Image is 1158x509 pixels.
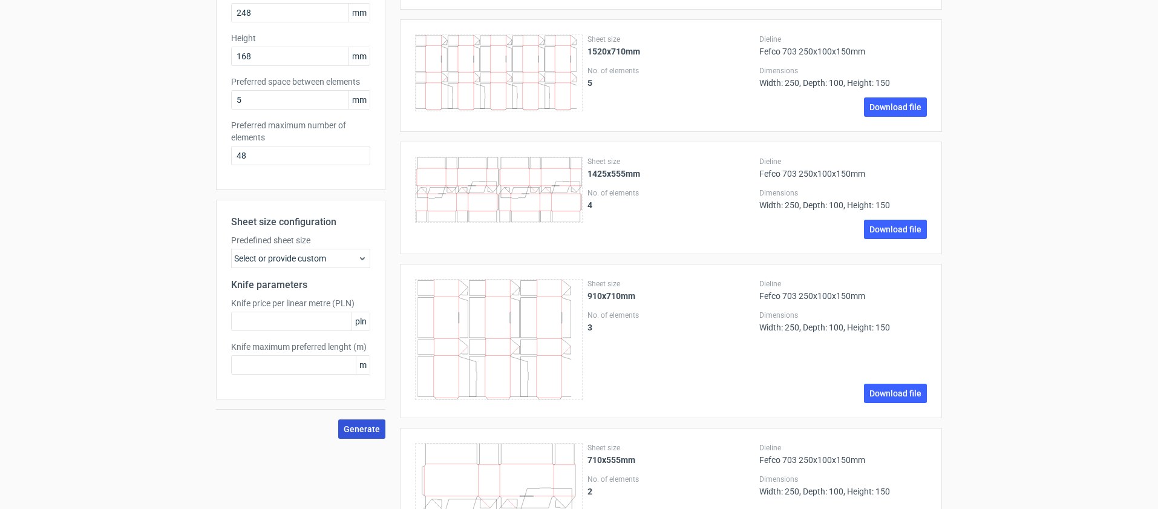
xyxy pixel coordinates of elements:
line: \t [462,188,466,192]
path: \t [506,72,512,77]
div: Fefco 703 250x100x150mm [759,443,927,465]
strong: 1520x710mm [587,47,640,56]
line: \t [545,188,550,192]
line: \t [459,357,476,363]
line: \t [562,357,579,363]
span: mm [348,91,370,109]
label: Preferred maximum number of elements [231,119,370,143]
path: \t [538,56,538,62]
path: \t [498,168,499,169]
strong: 5 [587,78,592,88]
line: \t [560,398,561,399]
path: \t [458,109,459,110]
path: \t [490,82,491,83]
line: \t [469,182,473,194]
label: Knife maximum preferred lenght (m) [231,341,370,353]
path: \t [485,339,486,340]
line: \t [540,40,544,44]
line: \t [497,209,499,210]
path: \t [434,297,434,298]
line: \t [461,347,468,353]
line: \t [572,188,577,192]
line: \t [564,287,571,294]
line: \t [442,186,445,198]
line: \t [538,35,545,40]
strong: 710x555mm [587,455,635,465]
label: No. of elements [587,310,755,320]
line: \t [538,84,549,87]
line: \t [458,398,459,399]
path: \t [490,35,491,36]
path: \t [499,464,500,465]
label: Dieline [759,279,927,289]
path: \t [426,83,427,84]
path: \t [506,56,506,62]
path: \t [456,211,457,212]
label: Dimensions [759,188,927,198]
line: \t [475,40,479,44]
path: \t [442,72,448,77]
line: \t [443,40,447,44]
line: \t [511,357,528,363]
line: \t [508,398,509,399]
line: \t [581,209,582,210]
line: \t [512,347,519,353]
g: \t [499,182,582,222]
line: \t [510,280,519,287]
path: \t [555,109,555,110]
line: \t [459,280,468,287]
span: pln [352,312,370,330]
path: \t [458,72,459,73]
path: \t [474,44,480,48]
line: \t [461,287,468,294]
span: Generate [344,425,380,433]
line: \t [508,40,512,44]
line: \t [552,182,556,194]
path: \t [555,35,555,36]
div: Select or provide custom [231,249,370,268]
path: \t [458,82,459,83]
path: \t [459,294,468,301]
strong: 1425x555mm [587,169,640,179]
path: \t [485,296,486,297]
line: \t [416,188,421,194]
strong: 4 [587,200,592,210]
strong: 910x710mm [587,291,635,301]
line: \t [504,188,509,192]
path: \t [459,338,468,346]
path: \t [538,72,545,77]
path: \t [458,46,459,47]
